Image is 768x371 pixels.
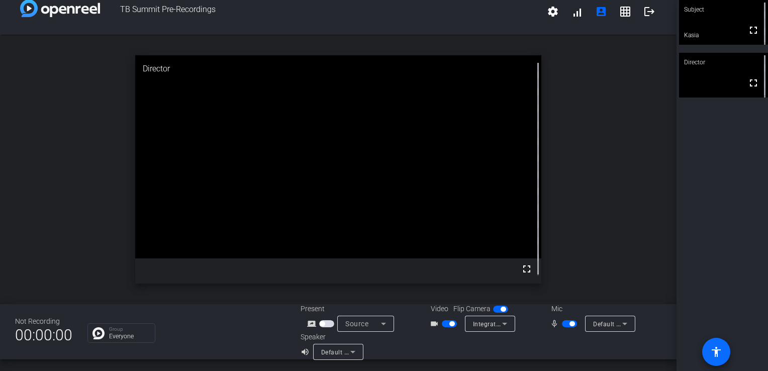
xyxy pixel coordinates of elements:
p: Everyone [109,333,150,339]
p: Group [109,327,150,332]
mat-icon: videocam_outline [430,318,442,330]
div: Speaker [301,332,361,342]
span: Source [345,320,368,328]
mat-icon: logout [643,6,655,18]
span: Default - Speakers (Realtek(R) Audio) [321,348,430,356]
mat-icon: settings [547,6,559,18]
mat-icon: fullscreen [747,77,759,89]
img: Chat Icon [92,327,105,339]
mat-icon: grid_on [619,6,631,18]
div: Present [301,304,401,314]
mat-icon: fullscreen [521,263,533,275]
span: Video [431,304,448,314]
mat-icon: screen_share_outline [307,318,319,330]
mat-icon: mic_none [550,318,562,330]
span: 00:00:00 [15,323,72,347]
mat-icon: volume_up [301,346,313,358]
div: Director [135,55,541,82]
div: Director [679,53,768,72]
mat-icon: accessibility [710,346,722,358]
div: Mic [541,304,642,314]
span: Integrated Camera (5986:9106) [473,320,566,328]
span: Flip Camera [453,304,491,314]
mat-icon: fullscreen [747,24,759,36]
mat-icon: account_box [595,6,607,18]
div: Not Recording [15,316,72,327]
